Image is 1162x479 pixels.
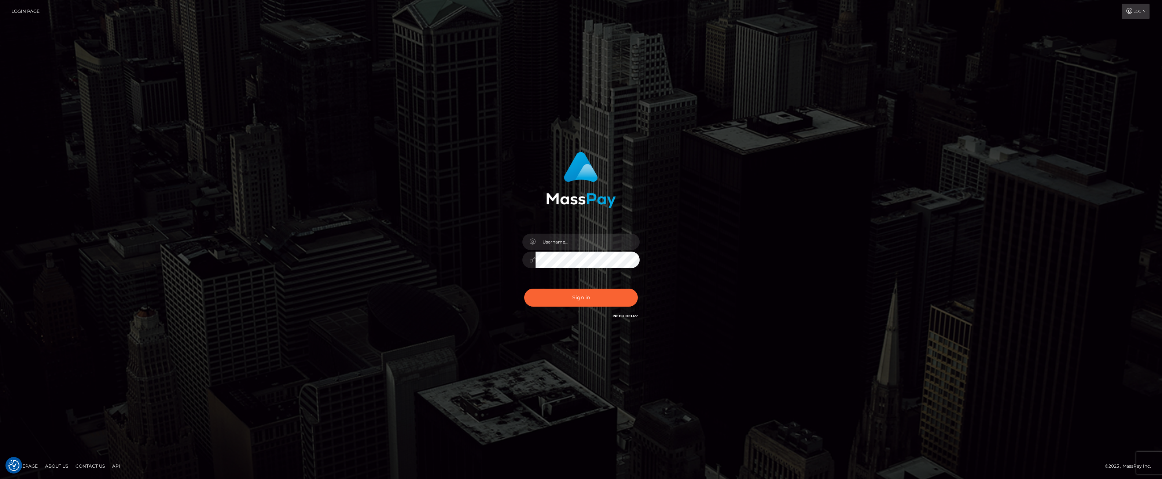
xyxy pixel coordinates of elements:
[11,4,40,19] a: Login Page
[8,460,19,471] button: Consent Preferences
[524,289,638,307] button: Sign in
[42,460,71,472] a: About Us
[73,460,108,472] a: Contact Us
[1122,4,1150,19] a: Login
[536,234,640,250] input: Username...
[8,460,41,472] a: Homepage
[1105,462,1157,470] div: © 2025 , MassPay Inc.
[109,460,123,472] a: API
[613,314,638,318] a: Need Help?
[546,152,616,208] img: MassPay Login
[8,460,19,471] img: Revisit consent button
